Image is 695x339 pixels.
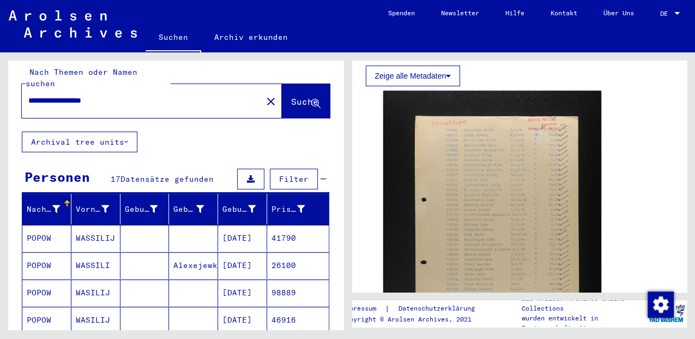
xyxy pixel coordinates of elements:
[169,252,218,279] mat-cell: Alexejewka
[71,307,120,334] mat-cell: WASILIJ
[260,90,282,112] button: Clear
[218,307,267,334] mat-cell: [DATE]
[282,84,330,118] button: Suche
[22,194,71,224] mat-header-cell: Nachname
[146,24,201,52] a: Suchen
[648,292,674,318] img: Zustimmung ändern
[646,300,687,327] img: yv_logo.png
[201,24,301,50] a: Archiv erkunden
[264,95,277,108] mat-icon: close
[267,307,329,334] mat-cell: 46916
[341,303,487,314] div: |
[291,96,318,107] span: Suche
[647,291,673,317] div: Zustimmung ändern
[521,313,645,333] p: wurden entwickelt in Partnerschaft mit
[22,252,71,279] mat-cell: POPOW
[271,204,305,215] div: Prisoner #
[125,200,172,218] div: Geburtsname
[111,174,120,184] span: 17
[222,204,256,215] div: Geburtsdatum
[267,194,329,224] mat-header-cell: Prisoner #
[22,279,71,306] mat-cell: POPOW
[218,225,267,252] mat-cell: [DATE]
[22,307,71,334] mat-cell: POPOW
[169,194,218,224] mat-header-cell: Geburt‏
[71,225,120,252] mat-cell: WASSILIJ
[71,279,120,306] mat-cell: WASILIJ
[341,303,384,314] a: Impressum
[25,167,90,187] div: Personen
[76,200,123,218] div: Vorname
[218,194,267,224] mat-header-cell: Geburtsdatum
[267,279,329,306] mat-cell: 98889
[9,10,137,38] img: Arolsen_neg.svg
[389,303,487,314] a: Datenschutzerklärung
[660,10,672,17] span: DE
[71,194,120,224] mat-header-cell: Vorname
[271,200,318,218] div: Prisoner #
[27,200,74,218] div: Nachname
[279,174,309,184] span: Filter
[218,279,267,306] mat-cell: [DATE]
[218,252,267,279] mat-cell: [DATE]
[270,169,318,189] button: Filter
[267,252,329,279] mat-cell: 26100
[27,204,60,215] div: Nachname
[125,204,158,215] div: Geburtsname
[120,194,170,224] mat-header-cell: Geburtsname
[267,225,329,252] mat-cell: 41790
[71,252,120,279] mat-cell: WASSILI
[366,66,461,86] button: Zeige alle Metadaten
[222,200,269,218] div: Geburtsdatum
[76,204,109,215] div: Vorname
[341,314,487,324] p: Copyright © Arolsen Archives, 2021
[173,200,217,218] div: Geburt‏
[120,174,214,184] span: Datensätze gefunden
[26,67,137,88] mat-label: Nach Themen oder Namen suchen
[521,294,645,313] p: Die Arolsen Archives Online-Collections
[22,132,137,152] button: Archival tree units
[22,225,71,252] mat-cell: POPOW
[173,204,204,215] div: Geburt‏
